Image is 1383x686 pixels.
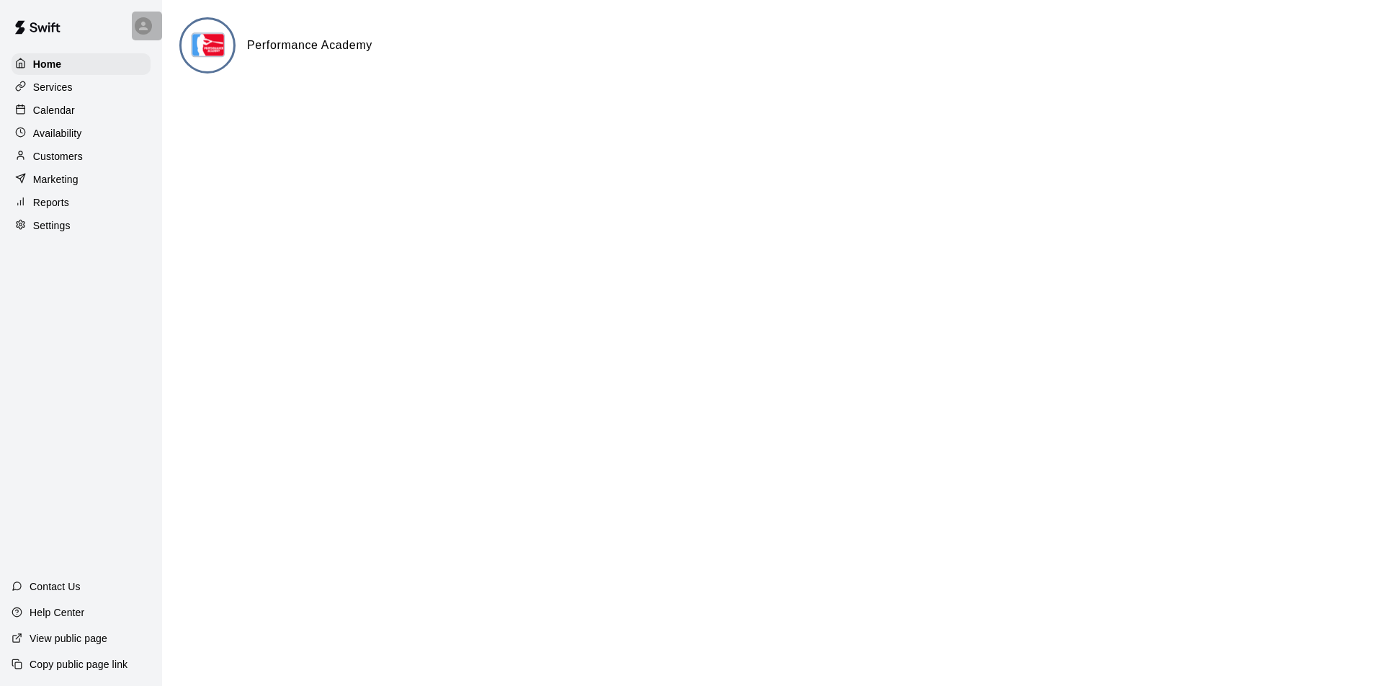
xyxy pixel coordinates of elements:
p: Help Center [30,605,84,620]
a: Services [12,76,151,98]
p: Home [33,57,62,71]
a: Customers [12,146,151,167]
a: Availability [12,122,151,144]
p: Reports [33,195,69,210]
p: Calendar [33,103,75,117]
img: Performance Academy logo [182,19,236,73]
p: Contact Us [30,579,81,594]
a: Marketing [12,169,151,190]
p: Copy public page link [30,657,127,672]
a: Reports [12,192,151,213]
h6: Performance Academy [247,36,372,55]
a: Home [12,53,151,75]
p: View public page [30,631,107,646]
p: Services [33,80,73,94]
p: Customers [33,149,83,164]
a: Settings [12,215,151,236]
p: Marketing [33,172,79,187]
p: Availability [33,126,82,141]
p: Settings [33,218,71,233]
a: Calendar [12,99,151,121]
